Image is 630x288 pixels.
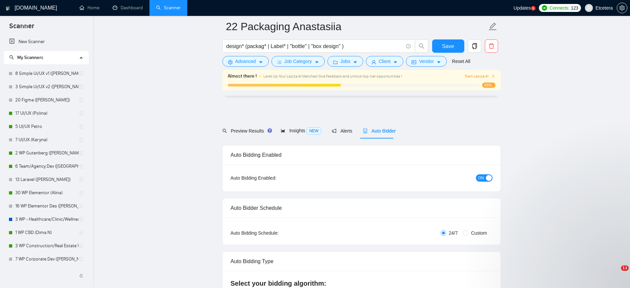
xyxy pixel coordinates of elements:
text: 5 [532,7,534,10]
span: holder [79,257,84,262]
button: delete [485,39,498,53]
span: holder [79,97,84,103]
span: Almost there ! [228,73,257,80]
li: 6 Team/Agency Dev (Eugene) [4,160,88,173]
span: holder [79,84,84,89]
span: folder [333,60,338,65]
span: Vendor [419,58,433,65]
span: ON [478,174,484,182]
a: 13 Laravel ([PERSON_NAME]) [15,173,79,186]
a: 5 UI/UX Petro [15,120,79,133]
li: 5 UI/UX Petro [4,120,88,133]
div: Auto Bidding Schedule: [231,229,318,237]
span: Level Up Your Laziza AI Matches! Give feedback and unlock top-tier opportunities ! [263,74,402,79]
div: Auto Bidding Type [231,252,492,271]
li: 2 WP Gutenberg (Dmytro Br) [4,146,88,160]
span: search [222,129,227,133]
span: edit [488,22,497,31]
span: caret-down [353,60,358,65]
a: 1 WP CBD (Dima N) [15,226,79,239]
li: 17 UI/UX (Polina) [4,107,88,120]
span: Preview Results [222,128,270,134]
button: settingAdvancedcaret-down [222,56,269,67]
img: upwork-logo.png [542,5,547,11]
button: Train Laziza AI [465,73,495,80]
button: barsJob Categorycaret-down [271,56,325,67]
button: search [415,39,428,53]
h4: Select your bidding algorithm: [231,279,492,288]
span: caret-down [258,60,263,65]
span: Insights [281,128,321,133]
div: Auto Bidding Enabled [231,145,492,164]
span: copy [468,43,481,49]
button: setting [617,3,627,13]
span: holder [79,137,84,143]
div: Auto Bidder Schedule [231,199,492,217]
span: right [491,74,495,78]
span: Connects: [549,4,569,12]
li: 20 Figma (Lesnik Anton) [4,93,88,107]
a: 6 Team/Agency Dev ([GEOGRAPHIC_DATA]) [15,160,79,173]
a: 17 UI/UX (Polina) [15,107,79,120]
a: Reset All [452,58,470,65]
a: 16 WP Elementor Des ([PERSON_NAME]) [15,200,79,213]
span: user [372,60,376,65]
span: area-chart [281,128,285,133]
a: 7 WP Corporate Dev ([PERSON_NAME] B) [15,253,79,266]
a: 3 Simple Ui/UX v2 ([PERSON_NAME]) [15,80,79,93]
input: Scanner name... [226,18,487,35]
span: 45% [482,83,495,88]
a: 3 WP - Healthcare/Clinic/Wellness/Beauty (Dima N) [15,213,79,226]
li: 8 Simple Ui/UX v1 (Lesnik Anton) [4,67,88,80]
span: NEW [307,127,321,135]
span: holder [79,203,84,209]
span: My Scanners [9,55,43,60]
span: My Scanners [17,55,43,60]
li: 16 WP Elementor Des (Alexey) [4,200,88,213]
span: holder [79,243,84,249]
span: double-left [79,272,86,279]
button: copy [468,39,481,53]
span: 24/7 [446,229,460,237]
span: holder [79,71,84,76]
span: setting [228,60,233,65]
span: search [415,43,428,49]
li: 30 WP Elementor (Alina) [4,186,88,200]
span: robot [363,129,368,133]
a: 3 WP Construction/Real Estate Website Development ([PERSON_NAME] B) [15,239,79,253]
li: 3 WP Construction/Real Estate Website Development (Dmytro B) [4,239,88,253]
span: holder [79,164,84,169]
a: homeHome [80,5,99,11]
span: caret-down [315,60,319,65]
span: holder [79,217,84,222]
span: bars [277,60,282,65]
a: searchScanner [156,5,181,11]
li: 3 Simple Ui/UX v2 (Lesnik Anton) [4,80,88,93]
li: 3 WP - Healthcare/Clinic/Wellness/Beauty (Dima N) [4,213,88,226]
a: 30 WP Elementor (Alina) [15,186,79,200]
span: 11 [621,265,629,271]
span: holder [79,230,84,235]
span: idcard [412,60,416,65]
img: logo [6,3,10,14]
a: 5 [531,6,536,11]
span: Jobs [340,58,350,65]
li: 13 Laravel (Alexey Ryabovol) [4,173,88,186]
li: New Scanner [4,35,88,48]
button: Save [432,39,464,53]
span: Auto Bidder [363,128,396,134]
div: Auto Bidding Enabled: [231,174,318,182]
li: 7 UI/UX (Karyna) [4,133,88,146]
a: 2 WP Gutenberg ([PERSON_NAME] Br) [15,146,79,160]
a: 8 Simple Ui/UX v1 ([PERSON_NAME]) [15,67,79,80]
span: Save [442,42,454,50]
span: holder [79,190,84,196]
a: 20 Figma ([PERSON_NAME]) [15,93,79,107]
li: 7 WP Corporate Dev (Dmytro B) [4,253,88,266]
span: holder [79,150,84,156]
span: Custom [468,229,489,237]
a: setting [617,5,627,11]
a: 7 UI/UX (Karyna) [15,133,79,146]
